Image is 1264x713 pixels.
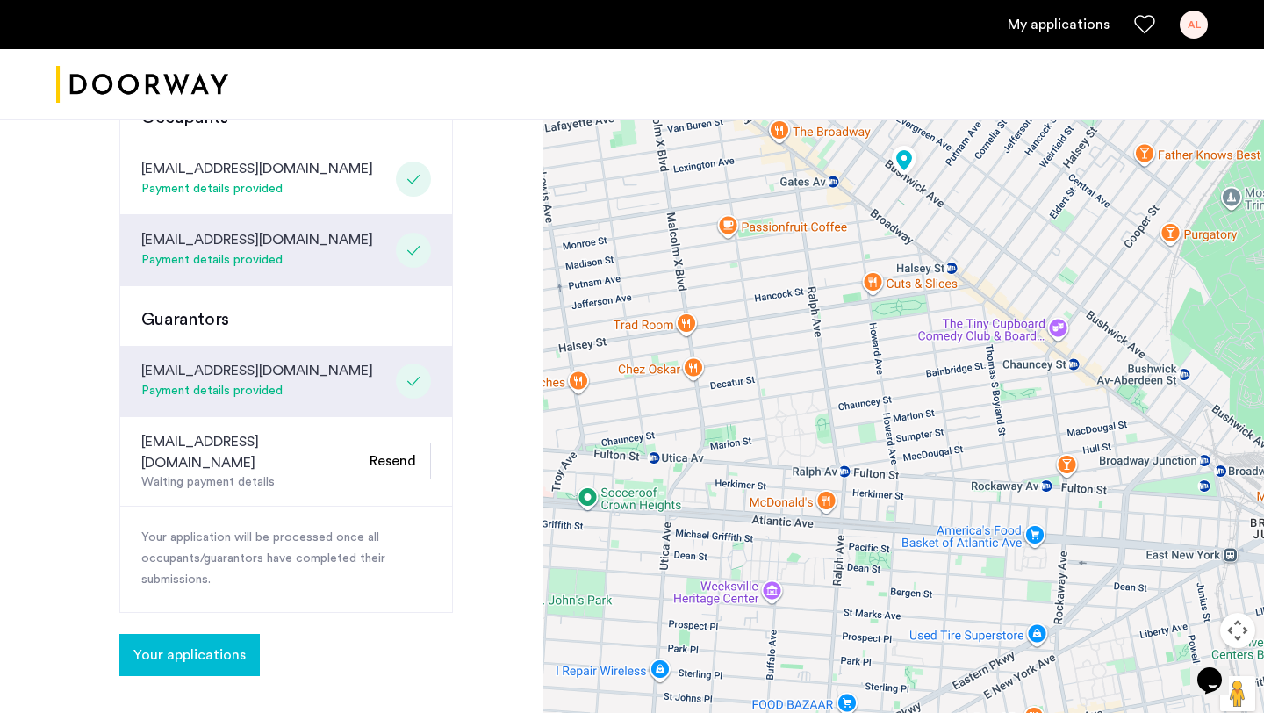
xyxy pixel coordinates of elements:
div: Waiting payment details [141,473,348,492]
div: [EMAIL_ADDRESS][DOMAIN_NAME] [141,360,373,381]
span: Your applications [133,645,246,666]
div: [EMAIL_ADDRESS][DOMAIN_NAME] [141,229,373,250]
button: Map camera controls [1220,613,1255,648]
h3: Guarantors [141,307,431,332]
div: AL [1180,11,1208,39]
a: Cazamio logo [56,52,228,118]
div: [EMAIL_ADDRESS][DOMAIN_NAME] [141,431,348,473]
a: My application [1008,14,1110,35]
a: Favorites [1134,14,1155,35]
div: Payment details provided [141,250,373,271]
div: [EMAIL_ADDRESS][DOMAIN_NAME] [141,158,373,179]
img: logo [56,52,228,118]
div: Payment details provided [141,179,373,200]
p: Your application will be processed once all occupants/guarantors have completed their submissions. [141,528,431,591]
button: Resend Email [355,443,431,479]
button: button [119,634,260,676]
iframe: chat widget [1190,643,1246,695]
cazamio-button: Go to application [119,648,260,662]
div: Payment details provided [141,381,373,402]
